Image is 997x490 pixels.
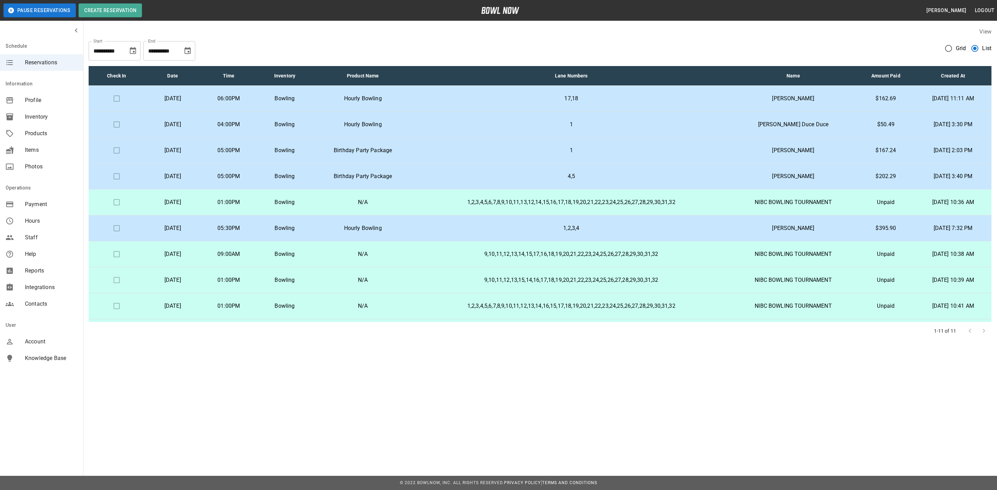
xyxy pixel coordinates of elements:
[934,327,956,334] p: 1-11 of 11
[150,302,195,310] p: [DATE]
[419,198,724,206] p: 1,2,3,4,5,6,7,8,9,10,11,13,12,14,15,16,17,18,19,20,21,22,23,24,25,26,27,28,29,30,31,32
[419,120,724,129] p: 1
[257,66,313,86] th: Inventory
[419,302,724,310] p: 1,2,3,4,5,6,7,8,9,10,11,12,13,14,16,15,17,18,19,20,21,22,23,24,25,26,27,28,29,30,31,32
[318,250,407,258] p: N/A
[25,58,78,67] span: Reservations
[920,120,986,129] p: [DATE] 3:30 PM
[206,276,251,284] p: 01:00PM
[206,224,251,232] p: 05:30PM
[25,338,78,346] span: Account
[262,250,307,258] p: Bowling
[318,172,407,181] p: Birthday Party Package
[89,66,145,86] th: Check In
[181,44,195,58] button: Choose date, selected date is Nov 7, 2025
[862,276,909,284] p: Unpaid
[862,250,909,258] p: Unpaid
[150,94,195,103] p: [DATE]
[735,276,852,284] p: NIBC BOWLING TOURNAMENT
[262,172,307,181] p: Bowling
[150,146,195,155] p: [DATE]
[862,120,909,129] p: $50.49
[735,172,852,181] p: [PERSON_NAME]
[920,250,986,258] p: [DATE] 10:38 AM
[25,200,78,209] span: Payment
[262,120,307,129] p: Bowling
[920,198,986,206] p: [DATE] 10:36 AM
[419,172,724,181] p: 4,5
[735,94,852,103] p: [PERSON_NAME]
[857,66,915,86] th: Amount Paid
[920,302,986,310] p: [DATE] 10:41 AM
[920,172,986,181] p: [DATE] 3:40 PM
[419,250,724,258] p: 9,10,11,12,13,14,15,17,16,18,19,20,21,22,23,24,25,26,27,28,29,30,31,32
[862,146,909,155] p: $167.24
[25,283,78,292] span: Integrations
[25,146,78,154] span: Items
[206,198,251,206] p: 01:00PM
[735,198,852,206] p: NIBC BOWLING TOURNAMENT
[318,224,407,232] p: Hourly Bowling
[972,4,997,17] button: Logout
[735,250,852,258] p: NIBC BOWLING TOURNAMENT
[504,480,541,485] a: Privacy Policy
[262,198,307,206] p: Bowling
[25,250,78,258] span: Help
[400,480,504,485] span: © 2022 BowlNow, Inc. All Rights Reserved.
[481,7,519,14] img: logo
[262,224,307,232] p: Bowling
[206,146,251,155] p: 05:00PM
[735,224,852,232] p: [PERSON_NAME]
[313,66,413,86] th: Product Name
[920,276,986,284] p: [DATE] 10:39 AM
[150,198,195,206] p: [DATE]
[150,120,195,129] p: [DATE]
[25,354,78,362] span: Knowledge Base
[920,146,986,155] p: [DATE] 2:03 PM
[318,276,407,284] p: N/A
[318,302,407,310] p: N/A
[318,120,407,129] p: Hourly Bowling
[206,250,251,258] p: 09:00AM
[982,44,991,53] span: List
[150,224,195,232] p: [DATE]
[262,146,307,155] p: Bowling
[25,233,78,242] span: Staff
[920,94,986,103] p: [DATE] 11:11 AM
[262,276,307,284] p: Bowling
[735,146,852,155] p: [PERSON_NAME]
[150,250,195,258] p: [DATE]
[419,146,724,155] p: 1
[419,94,724,103] p: 17,18
[542,480,597,485] a: Terms and Conditions
[206,120,251,129] p: 04:00PM
[862,198,909,206] p: Unpaid
[25,217,78,225] span: Hours
[318,146,407,155] p: Birthday Party Package
[3,3,76,17] button: Pause Reservations
[25,300,78,308] span: Contacts
[206,94,251,103] p: 06:00PM
[79,3,142,17] button: Create Reservation
[735,120,852,129] p: [PERSON_NAME] Duce Duce
[25,267,78,275] span: Reports
[419,276,724,284] p: 9,10,11,12,13,15,14,16,17,18,19,20,21,22,23,24,25,26,27,28,29,30,31,32
[956,44,966,53] span: Grid
[862,224,909,232] p: $395.90
[920,224,986,232] p: [DATE] 7:32 PM
[730,66,857,86] th: Name
[413,66,730,86] th: Lane Numbers
[150,172,195,181] p: [DATE]
[318,198,407,206] p: N/A
[25,163,78,171] span: Photos
[126,44,140,58] button: Choose date, selected date is Oct 7, 2025
[419,224,724,232] p: 1,2,3,4
[318,94,407,103] p: Hourly Bowling
[25,129,78,138] span: Products
[862,302,909,310] p: Unpaid
[262,302,307,310] p: Bowling
[25,96,78,104] span: Profile
[862,94,909,103] p: $162.69
[924,4,969,17] button: [PERSON_NAME]
[150,276,195,284] p: [DATE]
